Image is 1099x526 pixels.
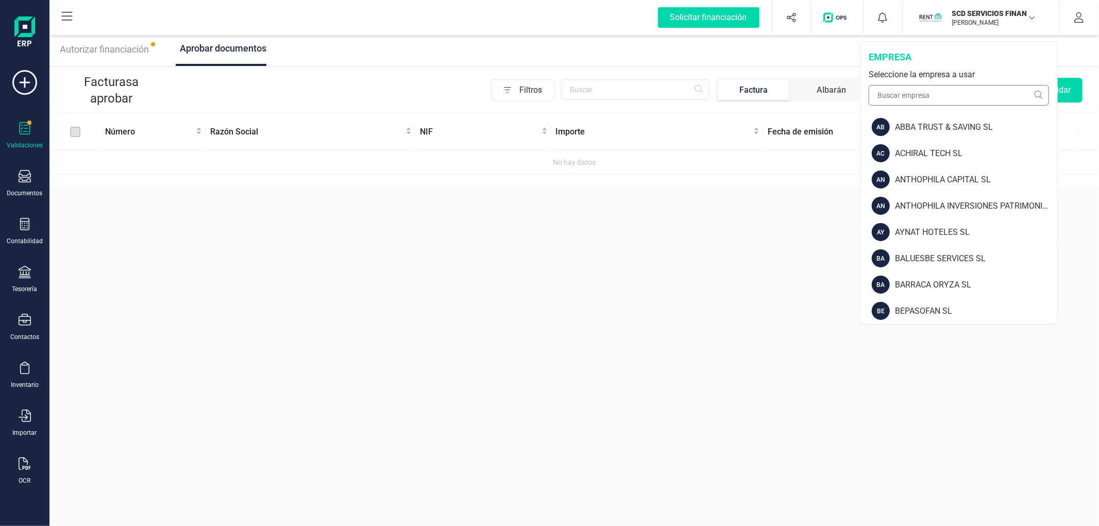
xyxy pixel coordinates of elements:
[420,126,539,138] span: NIF
[817,1,857,34] button: Logo de OPS
[54,157,1095,168] div: No hay datos
[19,477,31,485] div: OCR
[895,147,1057,160] div: ACHIRAL TECH SL
[872,223,890,241] div: AY
[895,252,1057,265] div: BALUESBE SERVICES SL
[952,19,1035,27] p: [PERSON_NAME]
[7,237,43,245] div: Contabilidad
[869,50,1049,64] div: empresa
[561,79,709,100] input: Buscar
[646,1,772,34] button: Solicitar financiación
[7,141,43,149] div: Validaciones
[872,171,890,189] div: AN
[915,1,1047,34] button: SCSCD SERVICIOS FINANCIEROS SL[PERSON_NAME]
[105,126,194,138] span: Número
[895,200,1057,212] div: ANTHOPHILA INVERSIONES PATRIMONIALES SL
[14,16,35,49] img: Logo Finanedi
[895,305,1057,317] div: BEPASOFAN SL
[11,381,39,389] div: Inventario
[895,279,1057,291] div: BARRACA ORYZA SL
[823,12,851,23] img: Logo de OPS
[872,249,890,267] div: BA
[180,43,266,54] span: Aprobar documentos
[10,333,39,341] div: Contactos
[556,126,752,138] span: Importe
[13,429,37,437] div: Importar
[817,84,846,96] div: Albarán
[872,276,890,294] div: BA
[872,197,890,215] div: AN
[7,189,43,197] div: Documentos
[60,44,149,55] span: Autorizar financiación
[872,118,890,136] div: AB
[869,69,1049,81] div: Seleccione la empresa a usar
[869,85,1049,106] input: Buscar empresa
[872,144,890,162] div: AC
[739,84,768,96] div: Factura
[1033,78,1083,103] button: Validar
[210,126,403,138] span: Razón Social
[66,74,157,107] p: Facturas a aprobar
[519,80,554,100] span: Filtros
[895,226,1057,239] div: AYNAT HOTELES SL
[952,8,1035,19] p: SCD SERVICIOS FINANCIEROS SL
[872,302,890,320] div: BE
[895,121,1057,133] div: ABBA TRUST & SAVING SL
[658,7,759,28] div: Solicitar financiación
[919,6,942,29] img: SC
[491,79,555,101] button: Filtros
[768,126,909,138] span: Fecha de emisión
[12,285,38,293] div: Tesorería
[895,174,1057,186] div: ANTHOPHILA CAPITAL SL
